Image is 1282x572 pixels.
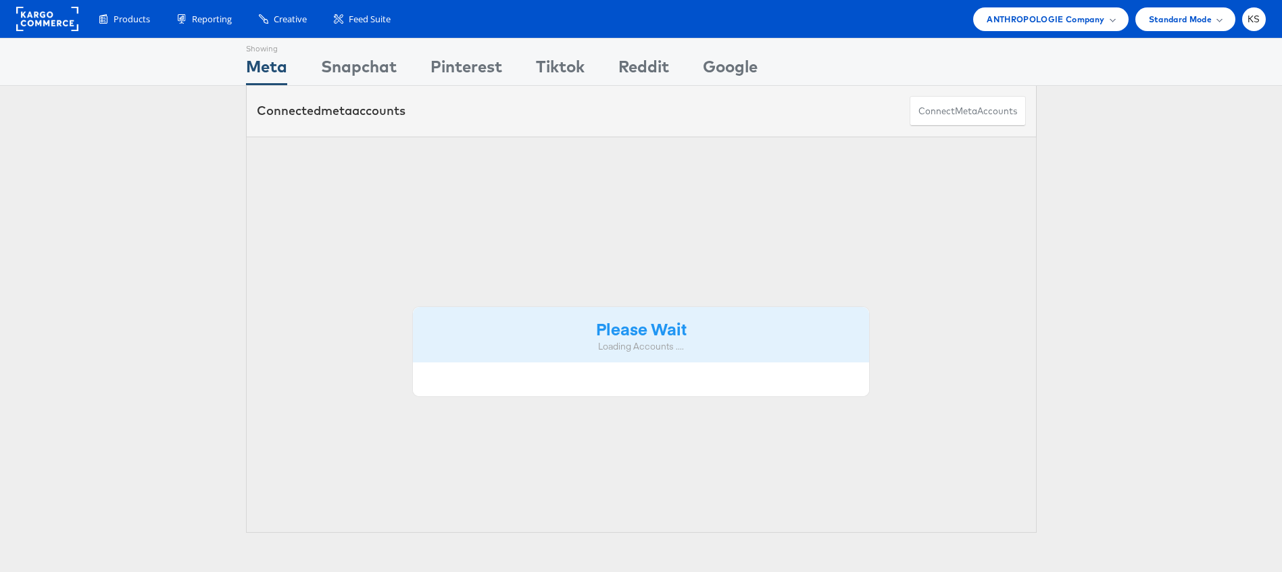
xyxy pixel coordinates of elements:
span: meta [955,105,977,118]
span: Reporting [192,13,232,26]
div: Snapchat [321,55,397,85]
span: Creative [274,13,307,26]
div: Connected accounts [257,102,405,120]
div: Loading Accounts .... [423,340,860,353]
div: Showing [246,39,287,55]
strong: Please Wait [596,317,687,339]
span: Feed Suite [349,13,391,26]
span: meta [321,103,352,118]
div: Google [703,55,758,85]
span: ANTHROPOLOGIE Company [987,12,1104,26]
span: Standard Mode [1149,12,1212,26]
div: Pinterest [430,55,502,85]
div: Meta [246,55,287,85]
div: Tiktok [536,55,585,85]
div: Reddit [618,55,669,85]
button: ConnectmetaAccounts [910,96,1026,126]
span: Products [114,13,150,26]
span: KS [1248,15,1260,24]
